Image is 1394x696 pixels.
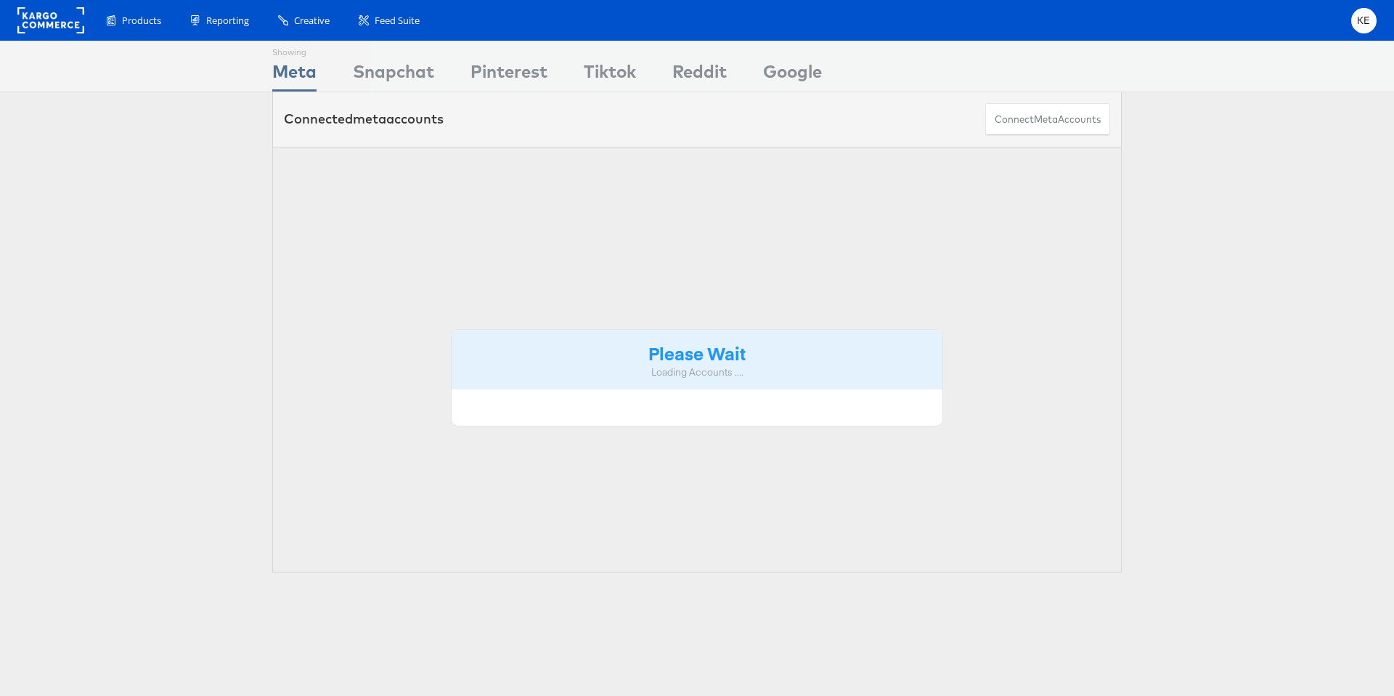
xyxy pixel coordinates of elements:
span: KE [1357,16,1371,25]
strong: Please Wait [648,341,746,365]
div: Loading Accounts .... [462,365,932,379]
span: Products [122,14,161,28]
div: Meta [272,59,317,92]
div: Reddit [672,59,727,92]
button: ConnectmetaAccounts [985,103,1110,136]
div: Snapchat [353,59,434,92]
span: Feed Suite [375,14,420,28]
span: meta [353,110,386,127]
span: meta [1034,113,1058,126]
div: Google [763,59,822,92]
div: Pinterest [470,59,547,92]
span: Reporting [206,14,249,28]
div: Connected accounts [284,110,444,129]
div: Tiktok [584,59,636,92]
div: Showing [272,41,317,59]
span: Creative [294,14,330,28]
